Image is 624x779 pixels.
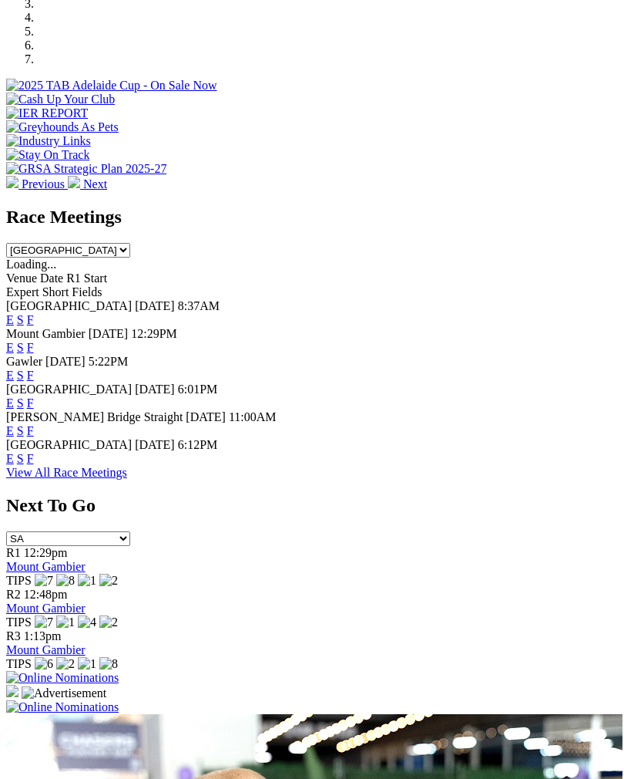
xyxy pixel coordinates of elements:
[22,686,106,700] img: Advertisement
[6,424,14,437] a: E
[178,383,218,396] span: 6:01PM
[6,685,18,697] img: 15187_Greyhounds_GreysPlayCentral_Resize_SA_WebsiteBanner_300x115_2025.jpg
[99,574,118,588] img: 2
[17,313,24,326] a: S
[45,355,86,368] span: [DATE]
[6,341,14,354] a: E
[6,355,42,368] span: Gawler
[27,369,34,382] a: F
[6,615,32,629] span: TIPS
[6,299,132,312] span: [GEOGRAPHIC_DATA]
[6,93,115,106] img: Cash Up Your Club
[6,106,88,120] img: IER REPORT
[135,383,175,396] span: [DATE]
[27,313,34,326] a: F
[78,574,96,588] img: 1
[6,495,618,516] h2: Next To Go
[6,396,14,410] a: E
[6,560,86,573] a: Mount Gambier
[6,643,86,656] a: Mount Gambier
[35,615,53,629] img: 7
[35,657,53,671] img: 6
[6,574,32,587] span: TIPS
[6,327,86,340] span: Mount Gambier
[99,657,118,671] img: 8
[229,410,277,423] span: 11:00AM
[6,671,119,685] img: Online Nominations
[6,466,127,479] a: View All Race Meetings
[6,410,183,423] span: [PERSON_NAME] Bridge Straight
[178,299,220,312] span: 8:37AM
[6,207,618,228] h2: Race Meetings
[89,327,129,340] span: [DATE]
[6,162,166,176] img: GRSA Strategic Plan 2025-27
[68,177,107,191] a: Next
[40,271,63,285] span: Date
[135,299,175,312] span: [DATE]
[135,438,175,451] span: [DATE]
[17,341,24,354] a: S
[56,615,75,629] img: 1
[17,424,24,437] a: S
[6,369,14,382] a: E
[78,657,96,671] img: 1
[24,588,68,601] span: 12:48pm
[6,438,132,451] span: [GEOGRAPHIC_DATA]
[178,438,218,451] span: 6:12PM
[89,355,129,368] span: 5:22PM
[17,396,24,410] a: S
[6,258,56,271] span: Loading...
[68,176,80,188] img: chevron-right-pager-white.svg
[27,396,34,410] a: F
[6,629,21,642] span: R3
[6,588,21,601] span: R2
[6,148,89,162] img: Stay On Track
[17,452,24,465] a: S
[27,452,34,465] a: F
[131,327,177,340] span: 12:29PM
[6,313,14,326] a: E
[99,615,118,629] img: 2
[27,424,34,437] a: F
[42,285,69,298] span: Short
[6,176,18,188] img: chevron-left-pager-white.svg
[17,369,24,382] a: S
[35,574,53,588] img: 7
[56,574,75,588] img: 8
[22,177,65,191] span: Previous
[6,134,91,148] img: Industry Links
[56,657,75,671] img: 2
[83,177,107,191] span: Next
[6,177,68,191] a: Previous
[24,546,68,559] span: 12:29pm
[24,629,62,642] span: 1:13pm
[6,602,86,615] a: Mount Gambier
[6,271,37,285] span: Venue
[78,615,96,629] img: 4
[6,700,119,714] img: Online Nominations
[66,271,107,285] span: R1 Start
[186,410,226,423] span: [DATE]
[6,79,217,93] img: 2025 TAB Adelaide Cup - On Sale Now
[6,285,39,298] span: Expert
[72,285,102,298] span: Fields
[6,120,119,134] img: Greyhounds As Pets
[6,546,21,559] span: R1
[27,341,34,354] a: F
[6,452,14,465] a: E
[6,657,32,670] span: TIPS
[6,383,132,396] span: [GEOGRAPHIC_DATA]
